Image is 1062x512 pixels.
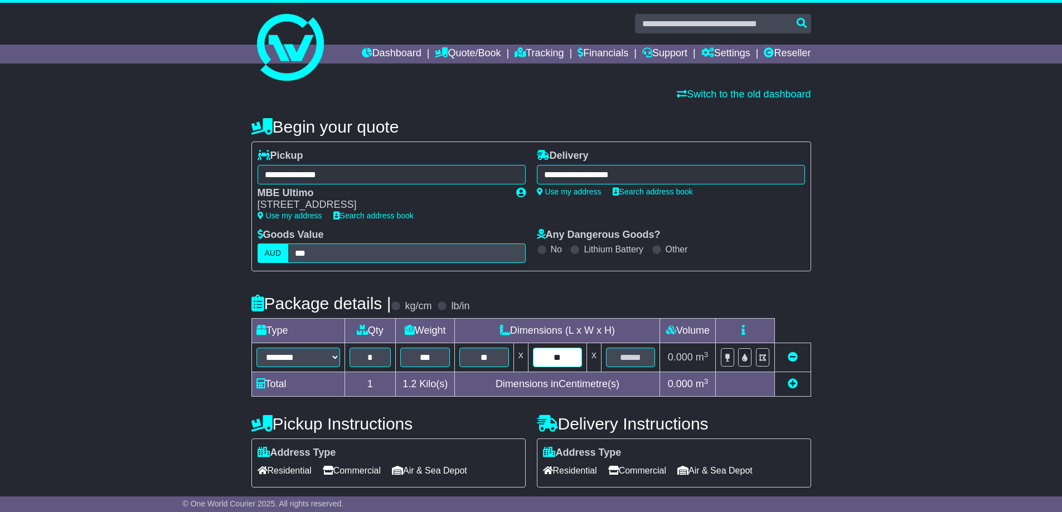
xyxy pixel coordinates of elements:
span: Residential [543,462,597,479]
h4: Delivery Instructions [537,415,811,433]
a: Quote/Book [435,45,501,64]
label: kg/cm [405,300,431,313]
label: Other [666,244,688,255]
td: Qty [345,319,396,343]
label: Address Type [258,447,336,459]
label: Any Dangerous Goods? [537,229,661,241]
td: 1 [345,372,396,397]
a: Settings [701,45,750,64]
span: 0.000 [668,352,693,363]
label: Lithium Battery [584,244,643,255]
a: Reseller [764,45,811,64]
a: Add new item [788,378,798,389]
td: Dimensions in Centimetre(s) [455,372,660,397]
a: Support [642,45,687,64]
label: Delivery [537,150,589,162]
a: Financials [578,45,628,64]
span: Air & Sea Depot [392,462,467,479]
label: AUD [258,243,289,263]
span: Residential [258,462,312,479]
td: Kilo(s) [396,372,455,397]
td: Total [251,372,345,397]
a: Switch to the old dashboard [677,89,811,100]
sup: 3 [704,377,709,386]
span: m [696,378,709,389]
span: © One World Courier 2025. All rights reserved. [183,499,344,508]
label: Address Type [543,447,622,459]
td: Volume [660,319,716,343]
span: 0.000 [668,378,693,389]
a: Search address book [613,187,693,196]
sup: 3 [704,350,709,359]
td: Weight [396,319,455,343]
a: Remove this item [788,352,798,363]
a: Tracking [515,45,564,64]
a: Search address book [333,211,414,220]
label: Goods Value [258,229,324,241]
label: Pickup [258,150,303,162]
div: [STREET_ADDRESS] [258,199,505,211]
div: MBE Ultimo [258,187,505,199]
td: Type [251,319,345,343]
span: Commercial [323,462,381,479]
a: Use my address [258,211,322,220]
label: lb/in [451,300,469,313]
label: No [551,244,562,255]
td: x [513,343,528,372]
a: Dashboard [362,45,421,64]
h4: Pickup Instructions [251,415,526,433]
span: m [696,352,709,363]
h4: Begin your quote [251,118,811,136]
span: Commercial [608,462,666,479]
td: Dimensions (L x W x H) [455,319,660,343]
a: Use my address [537,187,602,196]
td: x [587,343,602,372]
span: Air & Sea Depot [677,462,753,479]
span: 1.2 [403,378,416,389]
h4: Package details | [251,294,391,313]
